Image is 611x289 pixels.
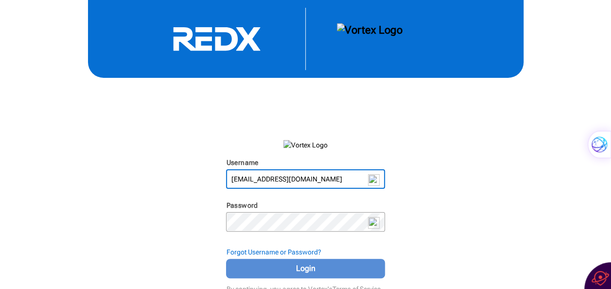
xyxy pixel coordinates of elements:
img: npw-badge-icon-locked.svg [368,217,380,229]
button: Login [226,259,384,278]
img: Vortex Logo [337,23,402,54]
strong: Forgot Username or Password? [226,248,321,256]
label: Password [226,201,258,209]
img: Vortex Logo [283,140,328,150]
img: npw-badge-icon-locked.svg [368,174,380,186]
span: Login [238,263,372,274]
label: Username [226,159,258,166]
div: Forgot Username or Password? [226,247,384,257]
svg: RedX Logo [144,26,290,52]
